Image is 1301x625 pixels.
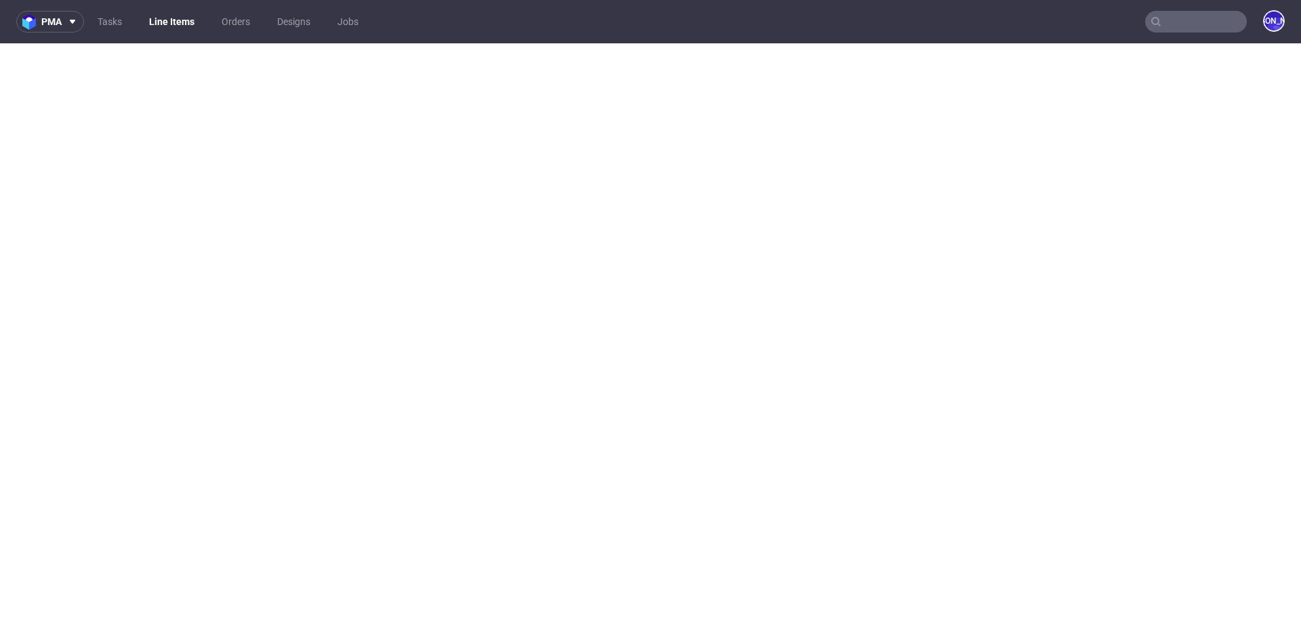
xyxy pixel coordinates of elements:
a: Jobs [329,11,367,33]
figcaption: [PERSON_NAME] [1264,12,1283,30]
img: logo [22,14,41,30]
span: pma [41,17,62,26]
a: Tasks [89,11,130,33]
a: Line Items [141,11,203,33]
button: pma [16,11,84,33]
a: Orders [213,11,258,33]
a: Designs [269,11,318,33]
